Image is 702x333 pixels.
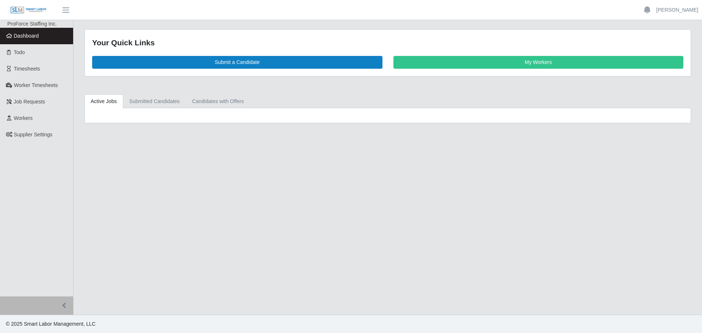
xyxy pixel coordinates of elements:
a: [PERSON_NAME] [656,6,698,14]
span: ProForce Staffing Inc. [7,21,57,27]
span: Job Requests [14,99,45,105]
div: Your Quick Links [92,37,683,49]
span: Timesheets [14,66,40,72]
a: Active Jobs [84,94,123,109]
span: Todo [14,49,25,55]
img: SLM Logo [10,6,47,14]
span: Supplier Settings [14,132,53,137]
span: Workers [14,115,33,121]
a: Submitted Candidates [123,94,186,109]
span: © 2025 Smart Labor Management, LLC [6,321,95,327]
span: Worker Timesheets [14,82,58,88]
span: Dashboard [14,33,39,39]
a: Submit a Candidate [92,56,382,69]
a: My Workers [393,56,684,69]
a: Candidates with Offers [186,94,250,109]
